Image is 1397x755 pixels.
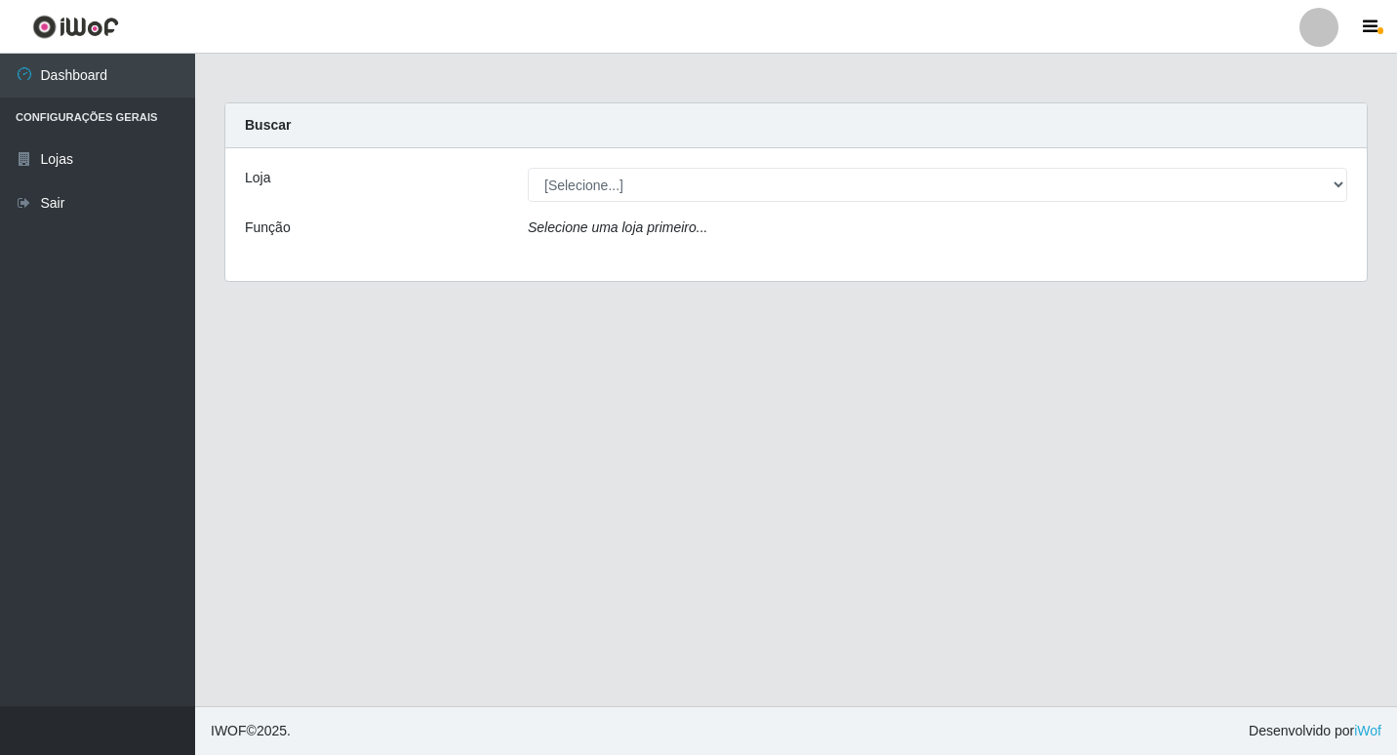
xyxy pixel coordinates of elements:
[245,117,291,133] strong: Buscar
[245,218,291,238] label: Função
[528,219,707,235] i: Selecione uma loja primeiro...
[245,168,270,188] label: Loja
[1354,723,1381,738] a: iWof
[32,15,119,39] img: CoreUI Logo
[1249,721,1381,741] span: Desenvolvido por
[211,721,291,741] span: © 2025 .
[211,723,247,738] span: IWOF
